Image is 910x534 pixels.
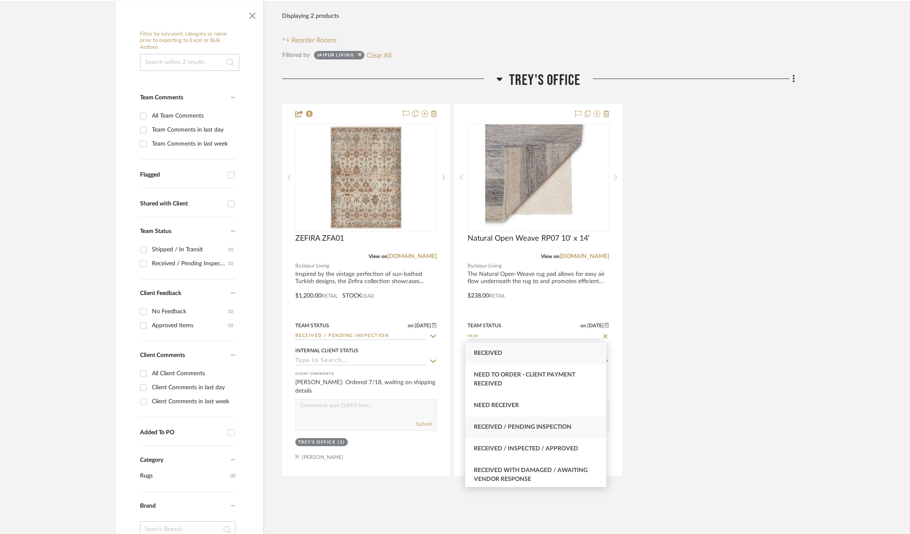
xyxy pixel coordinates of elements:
button: Reorder Rooms [282,35,337,45]
div: Filtered by [282,51,310,60]
div: 0 [468,124,609,231]
a: [DOMAIN_NAME] [387,253,437,259]
div: Jaipur Living [317,52,354,61]
div: Team Status [295,322,329,329]
span: Received / Pending Inspection [474,424,571,430]
div: Shipped / In Transit [152,243,228,256]
span: View on [541,254,560,259]
span: [DATE] [414,323,432,329]
div: (1) [228,319,233,332]
input: Type to Search… [295,357,427,365]
h6: Filter by keyword, category or name prior to exporting to Excel or Bulk Actions [140,31,239,51]
div: 0 [296,124,437,231]
div: (1) [228,243,233,256]
span: Client Feedback [140,290,181,296]
div: Team Comments in last week [152,137,233,151]
span: Received with Damaged / Awaiting Vendor Response [474,467,588,482]
button: Close [244,6,261,22]
div: Flagged [140,171,224,179]
div: Trey's Office [298,439,336,446]
div: Team Status [468,322,501,329]
div: Client Comments in last week [152,395,233,408]
span: Need to Order - Client Payment Received [474,372,575,387]
div: Received / Pending Inspection [152,257,228,270]
div: Shared with Client [140,200,224,208]
div: Approved Items [152,319,228,332]
div: (1) [338,439,345,446]
div: Internal Client Status [295,347,358,354]
button: Submit [416,420,432,428]
div: Displaying 2 products [282,8,339,25]
input: Search within 2 results [140,54,239,71]
span: Category [140,457,163,464]
span: Received / Inspected / Approved [474,446,578,452]
span: Jaipur Living [473,262,501,270]
span: Team Comments [140,95,183,101]
div: Client Comments in last day [152,381,233,394]
span: Client Comments [140,352,185,358]
span: Received [474,350,502,356]
span: Trey's Office [509,71,581,90]
div: All Client Comments [152,367,233,380]
img: ZEFIRA ZFA01 [313,124,419,230]
div: (1) [228,305,233,318]
div: All Team Comments [152,109,233,123]
button: Clear All [367,50,392,61]
span: Natural Open Weave RP07 10' x 14' [468,234,590,243]
input: Type to Search… [468,332,599,340]
span: [DATE] [586,323,605,329]
div: Team Comments in last day [152,123,233,137]
img: Natural Open Weave RP07 10' x 14' [485,124,591,230]
span: By [295,262,301,270]
span: View on [369,254,387,259]
span: (2) [230,469,235,483]
a: [DOMAIN_NAME] [560,253,609,259]
span: Jaipur Living [301,262,329,270]
span: on [580,323,586,328]
span: Reorder Rooms [291,35,336,45]
span: Rugs [140,469,228,483]
div: Added To PO [140,429,224,436]
span: Brand [140,503,156,509]
span: on [408,323,414,328]
div: (1) [228,257,233,270]
span: By [468,262,473,270]
input: Type to Search… [295,332,427,340]
div: No Feedback [152,305,228,318]
span: Team Status [140,228,171,234]
div: [PERSON_NAME]: Ordered 7/18, waiting on shipping details [295,378,437,395]
span: Need Receiver [474,402,519,408]
span: ZEFIRA ZFA01 [295,234,344,243]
